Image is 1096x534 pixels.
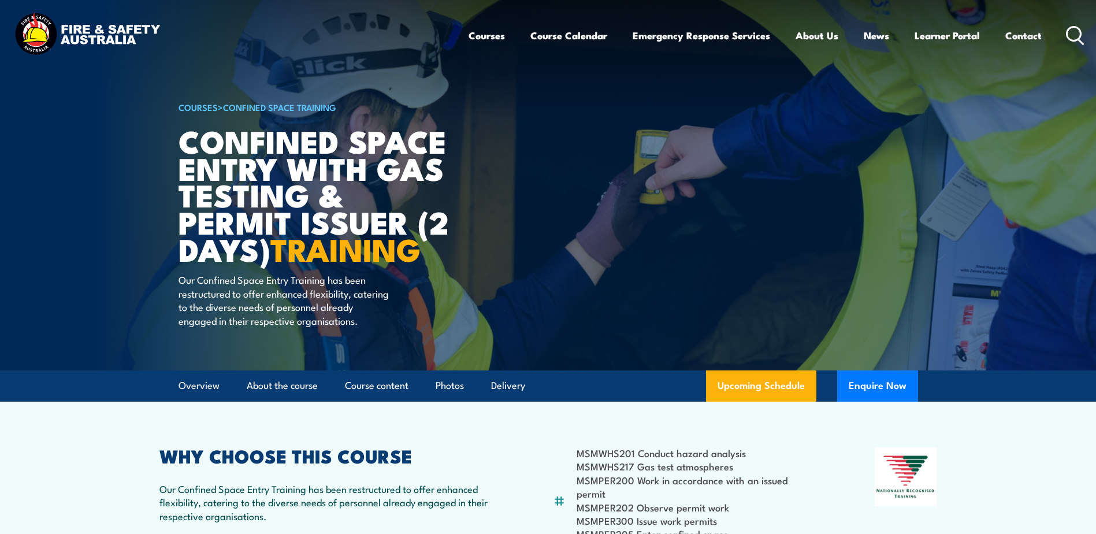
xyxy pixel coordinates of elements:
[796,20,838,51] a: About Us
[179,101,218,113] a: COURSES
[1005,20,1042,51] a: Contact
[577,473,819,500] li: MSMPER200 Work in accordance with an issued permit
[633,20,770,51] a: Emergency Response Services
[270,224,421,272] strong: TRAINING
[875,447,937,506] img: Nationally Recognised Training logo.
[577,514,819,527] li: MSMPER300 Issue work permits
[179,100,464,114] h6: >
[837,370,918,402] button: Enquire Now
[577,446,819,459] li: MSMWHS201 Conduct hazard analysis
[577,500,819,514] li: MSMPER202 Observe permit work
[223,101,336,113] a: Confined Space Training
[179,370,220,401] a: Overview
[345,370,408,401] a: Course content
[247,370,318,401] a: About the course
[179,127,464,262] h1: Confined Space Entry with Gas Testing & Permit Issuer (2 days)
[864,20,889,51] a: News
[469,20,505,51] a: Courses
[159,447,497,463] h2: WHY CHOOSE THIS COURSE
[179,273,389,327] p: Our Confined Space Entry Training has been restructured to offer enhanced flexibility, catering t...
[530,20,607,51] a: Course Calendar
[491,370,525,401] a: Delivery
[915,20,980,51] a: Learner Portal
[159,482,497,522] p: Our Confined Space Entry Training has been restructured to offer enhanced flexibility, catering t...
[436,370,464,401] a: Photos
[706,370,816,402] a: Upcoming Schedule
[577,459,819,473] li: MSMWHS217 Gas test atmospheres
